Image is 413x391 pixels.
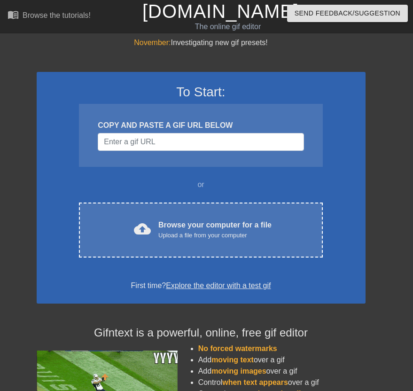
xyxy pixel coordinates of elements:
div: Browse your computer for a file [158,219,272,240]
span: Send Feedback/Suggestion [295,8,400,19]
span: November: [134,39,171,47]
span: moving images [211,367,266,375]
div: COPY AND PASTE A GIF URL BELOW [98,120,304,131]
input: Username [98,133,304,151]
span: No forced watermarks [198,344,277,352]
div: First time? [49,280,353,291]
button: Send Feedback/Suggestion [287,5,408,22]
div: Investigating new gif presets! [37,37,366,48]
a: [DOMAIN_NAME] [142,1,299,22]
li: Control over a gif [198,377,366,388]
li: Add over a gif [198,366,366,377]
h4: Gifntext is a powerful, online, free gif editor [37,326,366,340]
span: cloud_upload [134,220,151,237]
div: Browse the tutorials! [23,11,91,19]
div: Upload a file from your computer [158,231,272,240]
div: or [61,179,341,190]
span: moving text [211,356,254,364]
div: The online gif editor [142,21,313,32]
a: Explore the editor with a test gif [166,282,271,289]
span: when text appears [222,378,288,386]
span: menu_book [8,9,19,20]
a: Browse the tutorials! [8,9,91,23]
h3: To Start: [49,84,353,100]
li: Add over a gif [198,354,366,366]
